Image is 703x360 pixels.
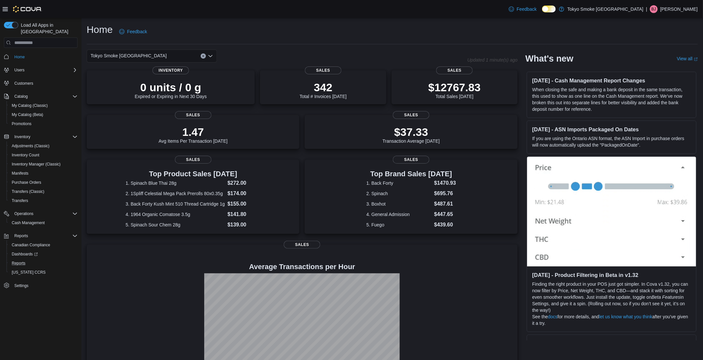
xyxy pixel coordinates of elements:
[9,241,53,249] a: Canadian Compliance
[127,28,147,35] span: Feedback
[1,65,80,75] button: Users
[9,120,78,128] span: Promotions
[428,81,481,99] div: Total Sales [DATE]
[175,111,211,119] span: Sales
[12,112,43,117] span: My Catalog (Beta)
[542,12,542,13] span: Dark Mode
[135,81,207,99] div: Expired or Expiring in Next 30 Days
[12,93,30,100] button: Catalog
[9,197,78,205] span: Transfers
[14,81,33,86] span: Customers
[4,49,78,307] nav: Complex example
[650,5,658,13] div: Bhavik Jogee
[9,160,63,168] a: Inventory Manager (Classic)
[7,196,80,205] button: Transfers
[7,169,80,178] button: Manifests
[14,67,24,73] span: Users
[660,5,698,13] p: [PERSON_NAME]
[532,86,691,112] p: When closing the safe and making a bank deposit in the same transaction, this used to show as one...
[1,79,80,88] button: Customers
[12,103,48,108] span: My Catalog (Classic)
[12,93,78,100] span: Catalog
[12,66,78,74] span: Users
[393,156,429,164] span: Sales
[436,66,473,74] span: Sales
[7,160,80,169] button: Inventory Manager (Classic)
[159,125,228,138] p: 1.47
[366,222,432,228] dt: 5. Fuego
[532,340,691,347] h3: [DATE] - Cash Out & Safe Close Changes
[366,180,432,186] dt: 1. Back Forty
[175,156,211,164] span: Sales
[525,53,573,64] h2: What's new
[12,152,39,158] span: Inventory Count
[567,5,644,13] p: Tokyo Smoke [GEOGRAPHIC_DATA]
[126,180,225,186] dt: 1. Spinach Blue Thai 28g
[227,179,261,187] dd: $272.00
[12,143,50,149] span: Adjustments (Classic)
[7,259,80,268] button: Reports
[9,120,34,128] a: Promotions
[9,151,42,159] a: Inventory Count
[12,232,78,240] span: Reports
[208,53,213,59] button: Open list of options
[305,66,341,74] span: Sales
[532,126,691,133] h3: [DATE] - ASN Imports Packaged On Dates
[284,241,320,249] span: Sales
[1,132,80,141] button: Inventory
[14,134,30,139] span: Inventory
[506,3,539,16] a: Feedback
[12,242,50,248] span: Canadian Compliance
[9,169,31,177] a: Manifests
[227,200,261,208] dd: $155.00
[9,197,31,205] a: Transfers
[7,141,80,151] button: Adjustments (Classic)
[12,252,38,257] span: Dashboards
[227,221,261,229] dd: $139.00
[18,22,78,35] span: Load All Apps in [GEOGRAPHIC_DATA]
[12,189,44,194] span: Transfers (Classic)
[7,250,80,259] a: Dashboards
[135,81,207,94] p: 0 units / 0 g
[12,210,78,218] span: Operations
[9,179,78,186] span: Purchase Orders
[227,210,261,218] dd: $141.80
[366,190,432,197] dt: 2. Spinach
[9,102,78,109] span: My Catalog (Classic)
[14,94,28,99] span: Catalog
[532,77,691,84] h3: [DATE] - Cash Management Report Changes
[434,221,456,229] dd: $439.60
[1,281,80,290] button: Settings
[366,170,456,178] h3: Top Brand Sales [DATE]
[12,79,78,87] span: Customers
[12,79,36,87] a: Customers
[9,160,78,168] span: Inventory Manager (Classic)
[9,250,78,258] span: Dashboards
[9,268,48,276] a: [US_STATE] CCRS
[14,211,34,216] span: Operations
[159,125,228,144] div: Avg Items Per Transaction [DATE]
[532,281,691,313] p: Finding the right product in your POS just got simpler. In Cova v1.32, you can now filter by Pric...
[9,188,78,195] span: Transfers (Classic)
[434,179,456,187] dd: $1470.93
[7,178,80,187] button: Purchase Orders
[12,52,78,61] span: Home
[7,101,80,110] button: My Catalog (Classic)
[652,5,656,13] span: BJ
[366,201,432,207] dt: 3. Boxhot
[9,111,46,119] a: My Catalog (Beta)
[12,162,61,167] span: Inventory Manager (Classic)
[9,268,78,276] span: Washington CCRS
[14,54,25,60] span: Home
[9,241,78,249] span: Canadian Compliance
[467,57,518,63] p: Updated 1 minute(s) ago
[126,190,225,197] dt: 2. 1Spliff Celestial Mega Pack Prerolls 80x0.35g
[9,102,50,109] a: My Catalog (Classic)
[92,263,512,271] h4: Average Transactions per Hour
[126,201,225,207] dt: 3. Back Forty Kush Mint 510 Thread Cartridge 1g
[542,6,556,12] input: Dark Mode
[366,211,432,218] dt: 4. General Admission
[12,53,27,61] a: Home
[532,135,691,148] p: If you are using the Ontario ASN format, the ASN Import in purchase orders will now automatically...
[9,142,78,150] span: Adjustments (Classic)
